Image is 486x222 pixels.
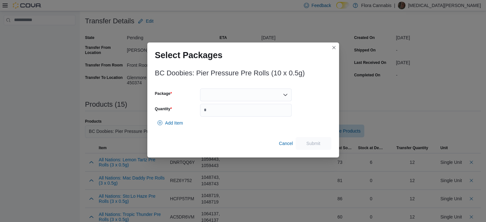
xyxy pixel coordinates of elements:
[155,69,305,77] h3: BC Doobies: Pier Pressure Pre Rolls (10 x 0.5g)
[276,137,296,150] button: Cancel
[283,92,288,97] button: Open list of options
[279,140,293,147] span: Cancel
[296,137,331,150] button: Submit
[155,117,186,129] button: Add Item
[155,106,172,111] label: Quantity
[330,44,338,51] button: Closes this modal window
[155,50,223,60] h1: Select Packages
[155,91,172,96] label: Package
[165,120,183,126] span: Add Item
[306,140,320,147] span: Submit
